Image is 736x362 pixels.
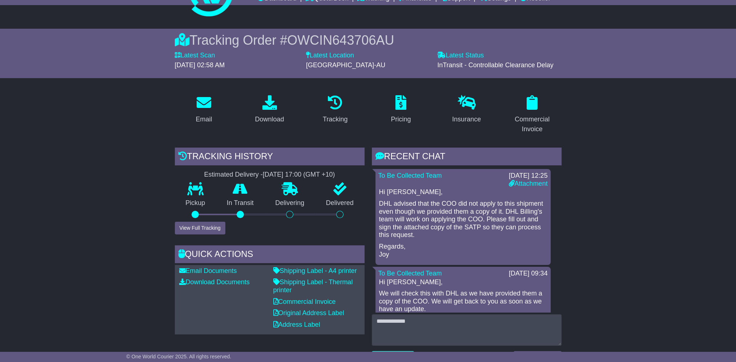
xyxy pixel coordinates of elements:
div: [DATE] 17:00 (GMT +10) [263,171,335,179]
a: Shipping Label - Thermal printer [273,278,353,294]
span: OWCIN643706AU [287,33,394,48]
a: Insurance [447,93,486,127]
div: [DATE] 12:25 [508,172,547,180]
p: Hi [PERSON_NAME], [379,278,547,286]
p: Delivering [265,199,315,207]
p: Hi [PERSON_NAME], [379,188,547,196]
span: InTransit - Controllable Clearance Delay [437,61,553,69]
div: Estimated Delivery - [175,171,365,179]
div: Download [255,114,284,124]
a: Pricing [386,93,415,127]
a: Commercial Invoice [503,93,562,137]
a: To Be Collected Team [378,172,442,179]
span: [DATE] 02:58 AM [175,61,225,69]
div: RECENT CHAT [372,148,562,167]
a: Download Documents [179,278,250,286]
a: Tracking [318,93,352,127]
label: Latest Status [437,52,484,60]
a: Address Label [273,321,320,328]
div: Pricing [391,114,411,124]
a: Attachment [508,180,547,187]
span: [GEOGRAPHIC_DATA]-AU [306,61,385,69]
label: Latest Location [306,52,354,60]
a: Commercial Invoice [273,298,336,305]
a: Shipping Label - A4 printer [273,267,357,274]
div: Quick Actions [175,245,365,265]
div: Email [196,114,212,124]
a: Download [250,93,289,127]
p: Regards, Joy [379,243,547,258]
button: View Full Tracking [175,222,225,234]
div: Commercial Invoice [508,114,557,134]
a: To Be Collected Team [378,270,442,277]
p: In Transit [216,199,265,207]
div: Tracking [323,114,347,124]
p: DHL advised that the COO did not apply to this shipment even though we provided them a copy of it... [379,200,547,239]
label: Latest Scan [175,52,215,60]
div: Tracking history [175,148,365,167]
p: Delivered [315,199,365,207]
a: Email [191,93,217,127]
p: Pickup [175,199,216,207]
a: Email Documents [179,267,237,274]
p: We will check this with DHL as we have provided them a copy of the COO. We will get back to you a... [379,290,547,313]
span: © One World Courier 2025. All rights reserved. [126,354,232,359]
div: Tracking Order # [175,32,562,48]
a: Original Address Label [273,309,344,317]
div: [DATE] 09:34 [509,270,548,278]
div: Insurance [452,114,481,124]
